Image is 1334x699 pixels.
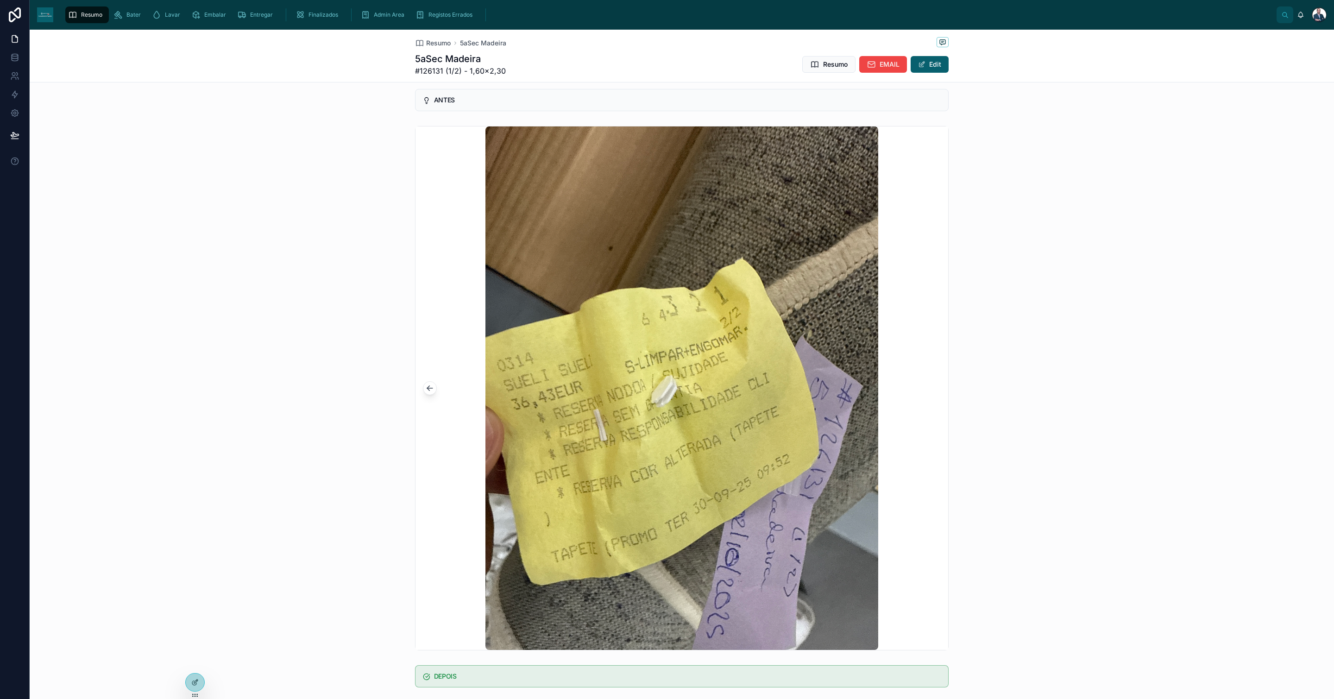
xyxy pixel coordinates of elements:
a: Embalar [189,6,233,23]
span: Embalar [204,11,226,19]
span: EMAIL [880,60,900,69]
h5: DEPOIS [434,673,941,680]
div: scrollable content [61,5,1277,25]
span: Registos Errados [428,11,472,19]
img: App logo [37,7,53,22]
span: Lavar [165,11,180,19]
img: image.jpg [485,126,878,650]
span: Bater [126,11,141,19]
a: Bater [111,6,147,23]
button: Resumo [802,56,856,73]
a: Entregar [234,6,279,23]
a: Finalizados [293,6,345,23]
span: Resumo [426,38,451,48]
a: Lavar [149,6,187,23]
span: #126131 (1/2) - 1,60×2,30 [415,65,506,76]
a: Resumo [65,6,109,23]
h1: 5aSec Madeira [415,52,506,65]
a: Admin Area [358,6,411,23]
a: Registos Errados [413,6,479,23]
button: EMAIL [859,56,907,73]
span: Resumo [823,60,848,69]
h5: ANTES [434,97,941,103]
span: Admin Area [374,11,404,19]
span: Resumo [81,11,102,19]
a: 5aSec Madeira [460,38,506,48]
span: Entregar [250,11,273,19]
span: Finalizados [308,11,338,19]
a: Resumo [415,38,451,48]
button: Edit [911,56,949,73]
